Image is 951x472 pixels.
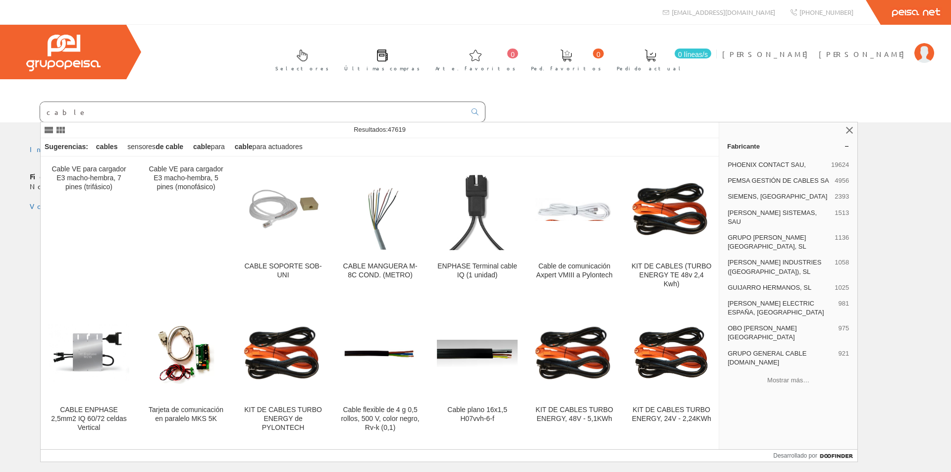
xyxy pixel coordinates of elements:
font: CABLE MANGUERA M-8C COND. (METRO) [343,262,418,279]
a: KIT DE CABLES TURBO ENERGY, 24V - 2,24KWh KIT DE CABLES TURBO ENERGY, 24V - 2,24KWh [623,301,720,444]
font: CABLE ENPHASE 2,5mm2 IQ 60/72 celdas Vertical [51,406,127,431]
img: Cable flexible de 4 g 0,5 rollos, 500 V, color negro, Rv-k (0,1) [340,346,421,361]
font: Cable VE para cargador E3 macho-hembra, 5 pines (monofásico) [149,165,223,191]
img: KIT DE CABLES TURBO ENERGY, 48V - 5,1KWh [534,325,615,382]
font: 1513 [835,209,849,216]
font: 4956 [835,177,849,184]
font: [PHONE_NUMBER] [799,8,853,16]
a: KIT DE CABLES TURBO ENERGY, 48V - 5,1KWh KIT DE CABLES TURBO ENERGY, 48V - 5,1KWh [526,301,623,444]
a: Cable VE para cargador E3 macho-hembra, 5 pines (monofásico) [138,157,234,300]
img: Tarjeta de comunicación en paralelo MKS 5K [146,323,226,383]
img: Cable de comunicación Axpert VMIII a Pylontech [534,198,615,221]
font: Últimas compras [344,64,420,72]
a: [PERSON_NAME] [PERSON_NAME] [722,41,934,51]
font: Desarrollado por [773,452,817,459]
font: [PERSON_NAME] ELECTRIC ESPAÑA, [GEOGRAPHIC_DATA] [728,300,824,316]
a: Fabricante [719,138,857,154]
a: CABLE MANGUERA M-8C COND. (METRO) CABLE MANGUERA M-8C COND. (METRO) [332,157,428,300]
font: Tarjeta de comunicación en paralelo MKS 5K [149,406,223,422]
font: GRUPO [PERSON_NAME] [GEOGRAPHIC_DATA], SL [728,234,806,250]
font: cable [193,143,211,151]
a: CABLE ENPHASE 2,5mm2 IQ 60/72 celdas Vertical CABLE ENPHASE 2,5mm2 IQ 60/72 celdas Vertical [41,301,137,444]
img: ENPHASE Terminal cable IQ (1 unidad) [437,169,518,250]
font: para actuadores [253,143,303,151]
font: 0 líneas/s [678,51,708,58]
img: CABLE ENPHASE 2,5mm2 IQ 60/72 celdas Vertical [49,313,129,394]
img: KIT DE CABLES (TURBO ENERGY TE 48v 2,4 Kwh) [631,181,712,238]
font: [PERSON_NAME] [PERSON_NAME] [722,50,909,58]
font: Mostrar más… [767,376,809,384]
font: Pedido actual [617,64,684,72]
img: CABLE MANGUERA M-8C COND. (METRO) [340,169,421,250]
font: OBO [PERSON_NAME][GEOGRAPHIC_DATA] [728,324,796,341]
font: 975 [838,324,849,332]
a: Cable plano 16x1,5 H07vvh-6-f Cable plano 16x1,5 H07vvh-6-f [429,301,526,444]
a: CABLE SOPORTE SOB-UNI CABLE SOPORTE SOB-UNI [235,157,331,300]
font: Arte. favoritos [435,64,516,72]
font: KIT DE CABLES TURBO ENERGY, 24V - 2,24KWh [632,406,711,422]
font: 1136 [835,234,849,241]
font: [PERSON_NAME] INDUSTRIES ([GEOGRAPHIC_DATA]), SL [728,259,821,275]
a: Selectores [265,41,334,77]
font: CABLE SOPORTE SOB-UNI [245,262,322,279]
a: KIT DE CABLES (TURBO ENERGY TE 48v 2,4 Kwh) KIT DE CABLES (TURBO ENERGY TE 48v 2,4 Kwh) [623,157,720,300]
img: CABLE SOPORTE SOB-UNI [246,165,320,254]
font: 2393 [835,193,849,200]
font: Sugerencias: [45,143,88,151]
font: GUIJARRO HERMANOS, SL [728,284,811,291]
font: 0 [596,51,600,58]
font: Selectores [275,64,329,72]
font: cables [96,143,118,151]
font: 19624 [831,161,849,168]
a: ENPHASE Terminal cable IQ (1 unidad) ENPHASE Terminal cable IQ (1 unidad) [429,157,526,300]
font: cable [235,143,253,151]
font: KIT DE CABLES TURBO ENERGY, 48V - 5,1KWh [535,406,613,422]
img: KIT DE CABLES TURBO ENERGY de PYLONTECH [243,325,323,382]
font: sensores [127,143,156,151]
a: Últimas compras [334,41,425,77]
a: Cable VE para cargador E3 macho-hembra, 7 pines (trifásico) [41,157,137,300]
a: Tarjeta de comunicación en paralelo MKS 5K Tarjeta de comunicación en paralelo MKS 5K [138,301,234,444]
font: Ficha [30,172,61,181]
a: Cable de comunicación Axpert VMIII a Pylontech Cable de comunicación Axpert VMIII a Pylontech [526,157,623,300]
font: Ped. favoritos [531,64,601,72]
font: Cable plano 16x1,5 H07vvh-6-f [447,406,507,422]
font: KIT DE CABLES (TURBO ENERGY TE 48v 2,4 Kwh) [632,262,712,288]
font: de cable [156,143,183,151]
font: [PERSON_NAME] SISTEMAS, SAU [728,209,817,225]
font: SIEMENS, [GEOGRAPHIC_DATA] [728,193,827,200]
font: KIT DE CABLES TURBO ENERGY de PYLONTECH [244,406,322,431]
font: No he encontrado ningún registro para la referencia indicada. [30,182,430,191]
font: GRUPO GENERAL CABLE [DOMAIN_NAME] [728,350,806,366]
img: KIT DE CABLES TURBO ENERGY, 24V - 2,24KWh [631,313,712,394]
font: 0 [511,51,515,58]
font: 47619 [388,126,406,133]
button: Mostrar más… [723,371,853,388]
font: [EMAIL_ADDRESS][DOMAIN_NAME] [672,8,775,16]
a: Cable flexible de 4 g 0,5 rollos, 500 V, color negro, Rv-k (0,1) Cable flexible de 4 g 0,5 rollos... [332,301,428,444]
font: Cable de comunicación Axpert VMIII a Pylontech [536,262,613,279]
font: PEMSA GESTIÓN DE CABLES SA [728,177,829,184]
font: PHOENIX CONTACT SAU, [728,161,806,168]
font: 981 [838,300,849,307]
font: para [211,143,225,151]
font: Fabricante [727,143,760,150]
a: Volver [30,202,71,210]
a: Desarrollado por [773,450,857,462]
font: 1058 [835,259,849,266]
input: Buscar ... [40,102,466,122]
font: Resultados: [354,126,388,133]
font: 1025 [835,284,849,291]
a: KIT DE CABLES TURBO ENERGY de PYLONTECH KIT DE CABLES TURBO ENERGY de PYLONTECH [235,301,331,444]
img: Grupo Peisa [26,35,101,71]
font: Cable VE para cargador E3 macho-hembra, 7 pines (trifásico) [52,165,126,191]
img: Cable plano 16x1,5 H07vvh-6-f [437,340,518,367]
a: Inicio [30,145,72,154]
font: 921 [838,350,849,357]
font: ENPHASE Terminal cable IQ (1 unidad) [437,262,517,279]
font: Cable flexible de 4 g 0,5 rollos, 500 V, color negro, Rv-k (0,1) [341,406,419,431]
